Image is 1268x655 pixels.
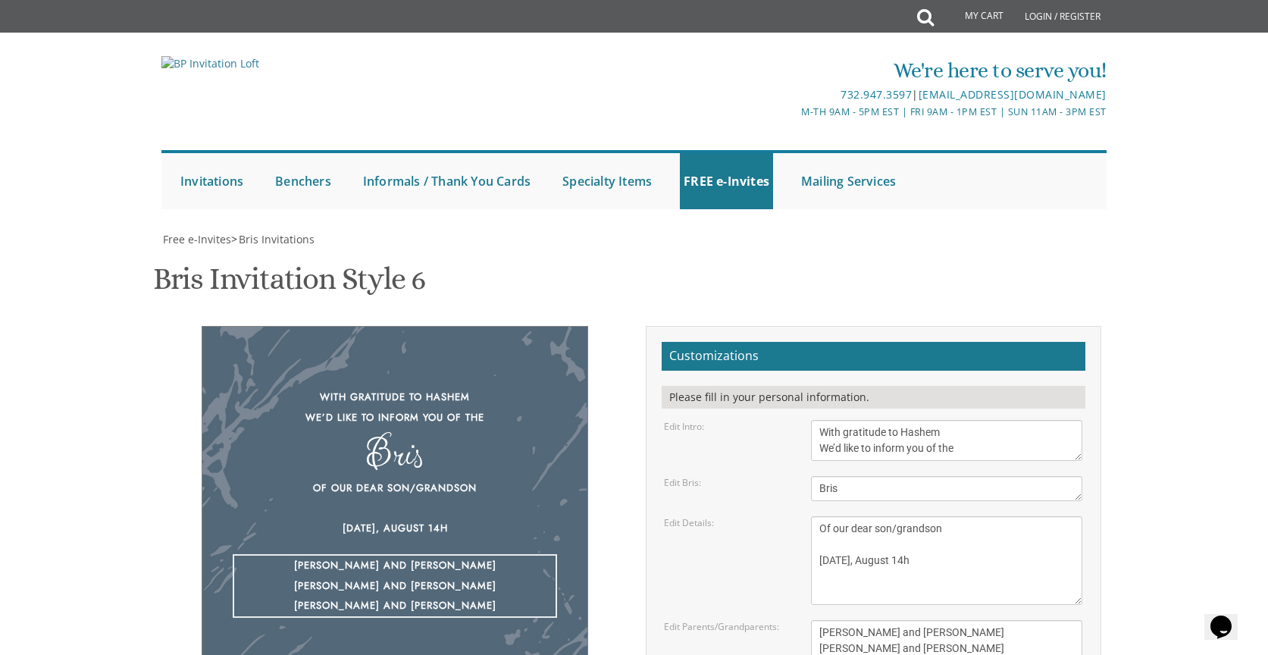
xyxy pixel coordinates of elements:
div: [PERSON_NAME] and [PERSON_NAME] [PERSON_NAME] and [PERSON_NAME] [PERSON_NAME] and [PERSON_NAME] [233,554,557,618]
div: We're here to serve you! [477,55,1107,86]
a: Bris Invitations [237,232,315,246]
div: M-Th 9am - 5pm EST | Fri 9am - 1pm EST | Sun 11am - 3pm EST [477,104,1107,120]
div: | [477,86,1107,104]
a: 732.947.3597 [841,87,912,102]
div: Bris [233,443,557,463]
label: Edit Intro: [664,420,704,433]
span: Bris Invitations [239,232,315,246]
textarea: Bris [811,476,1082,501]
img: BP Invitation Loft [161,56,259,71]
h1: Bris Invitation Style 6 [153,262,425,307]
div: Of our dear son/grandson [DATE], August 14h [233,478,557,539]
a: [EMAIL_ADDRESS][DOMAIN_NAME] [919,87,1107,102]
span: > [231,232,315,246]
a: My Cart [932,2,1014,32]
a: FREE e-Invites [680,153,773,209]
div: Please fill in your personal information. [662,386,1085,409]
label: Edit Bris: [664,476,701,489]
h2: Customizations [662,342,1085,371]
span: Free e-Invites [163,232,231,246]
textarea: With gratitude to Hashem We’d like to inform you of the [811,420,1082,461]
a: Free e-Invites [161,232,231,246]
a: Mailing Services [797,153,900,209]
iframe: chat widget [1204,594,1253,640]
label: Edit Details: [664,516,714,529]
a: Specialty Items [559,153,656,209]
a: Invitations [177,153,247,209]
a: Benchers [271,153,335,209]
div: With gratitude to Hashem We’d like to inform you of the [233,387,557,428]
label: Edit Parents/Grandparents: [664,620,779,633]
textarea: Of our dear son/grandson This Shabbos, Parshas Bo at our home [STREET_ADDRESS][PERSON_NAME] [811,516,1082,605]
a: Informals / Thank You Cards [359,153,534,209]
